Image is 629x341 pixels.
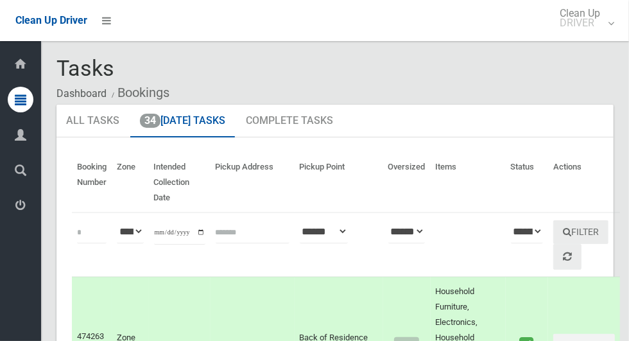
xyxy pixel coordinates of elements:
[553,220,608,244] button: Filter
[553,8,613,28] span: Clean Up
[15,14,87,26] span: Clean Up Driver
[560,18,600,28] small: DRIVER
[383,153,431,213] th: Oversized
[211,153,295,213] th: Pickup Address
[140,114,160,128] span: 34
[548,153,620,213] th: Actions
[112,153,149,213] th: Zone
[236,105,343,138] a: Complete Tasks
[56,105,129,138] a: All Tasks
[506,153,548,213] th: Status
[56,55,114,81] span: Tasks
[56,87,107,100] a: Dashboard
[108,81,169,105] li: Bookings
[431,153,506,213] th: Items
[15,11,87,30] a: Clean Up Driver
[130,105,235,138] a: 34[DATE] Tasks
[149,153,211,213] th: Intended Collection Date
[72,153,112,213] th: Booking Number
[295,153,383,213] th: Pickup Point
